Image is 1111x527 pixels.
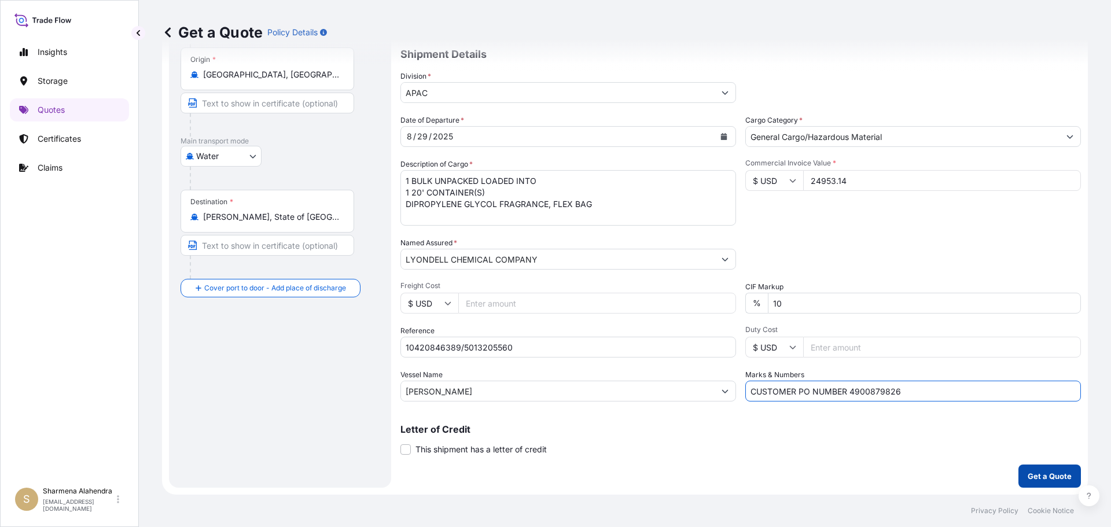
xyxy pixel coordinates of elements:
p: [EMAIL_ADDRESS][DOMAIN_NAME] [43,498,115,512]
p: Policy Details [267,27,318,38]
span: Freight Cost [400,281,736,290]
a: Storage [10,69,129,93]
p: Get a Quote [162,23,263,42]
button: Get a Quote [1018,465,1081,488]
div: month, [406,130,413,143]
a: Insights [10,40,129,64]
button: Show suggestions [715,82,735,103]
label: CIF Markup [745,281,783,293]
input: Type amount [803,170,1081,191]
input: Full name [401,249,715,270]
span: Cover port to door - Add place of discharge [204,282,346,294]
input: Enter amount [803,337,1081,358]
input: Your internal reference [400,337,736,358]
input: Text to appear on certificate [181,93,354,113]
button: Show suggestions [715,381,735,401]
p: Storage [38,75,68,87]
p: Certificates [38,133,81,145]
button: Show suggestions [1060,126,1080,147]
label: Reference [400,325,435,337]
input: Enter percentage [768,293,1081,314]
label: Description of Cargo [400,159,473,170]
div: % [745,293,768,314]
input: Number1, number2,... [745,381,1081,401]
a: Cookie Notice [1028,506,1074,515]
p: Main transport mode [181,137,380,146]
input: Origin [203,69,340,80]
p: Sharmena Alahendra [43,487,115,496]
div: / [429,130,432,143]
div: Destination [190,197,233,207]
a: Privacy Policy [971,506,1018,515]
span: Commercial Invoice Value [745,159,1081,168]
span: Water [196,150,219,162]
label: Named Assured [400,237,457,249]
p: Letter of Credit [400,425,1081,434]
input: Select a commodity type [746,126,1060,147]
input: Type to search division [401,82,715,103]
input: Text to appear on certificate [181,235,354,256]
button: Show suggestions [715,249,735,270]
p: Quotes [38,104,65,116]
p: Insights [38,46,67,58]
span: This shipment has a letter of credit [415,444,547,455]
input: Destination [203,211,340,223]
button: Cover port to door - Add place of discharge [181,279,360,297]
div: year, [432,130,454,143]
div: / [413,130,416,143]
p: Claims [38,162,62,174]
label: Cargo Category [745,115,803,126]
div: day, [416,130,429,143]
span: S [23,493,30,505]
a: Certificates [10,127,129,150]
label: Division [400,71,431,82]
button: Select transport [181,146,262,167]
a: Quotes [10,98,129,121]
span: Date of Departure [400,115,464,126]
a: Claims [10,156,129,179]
span: Duty Cost [745,325,1081,334]
input: Type to search vessel name or IMO [401,381,715,401]
label: Vessel Name [400,369,443,381]
p: Get a Quote [1028,470,1072,482]
input: Enter amount [458,293,736,314]
button: Calendar [715,127,733,146]
label: Marks & Numbers [745,369,804,381]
